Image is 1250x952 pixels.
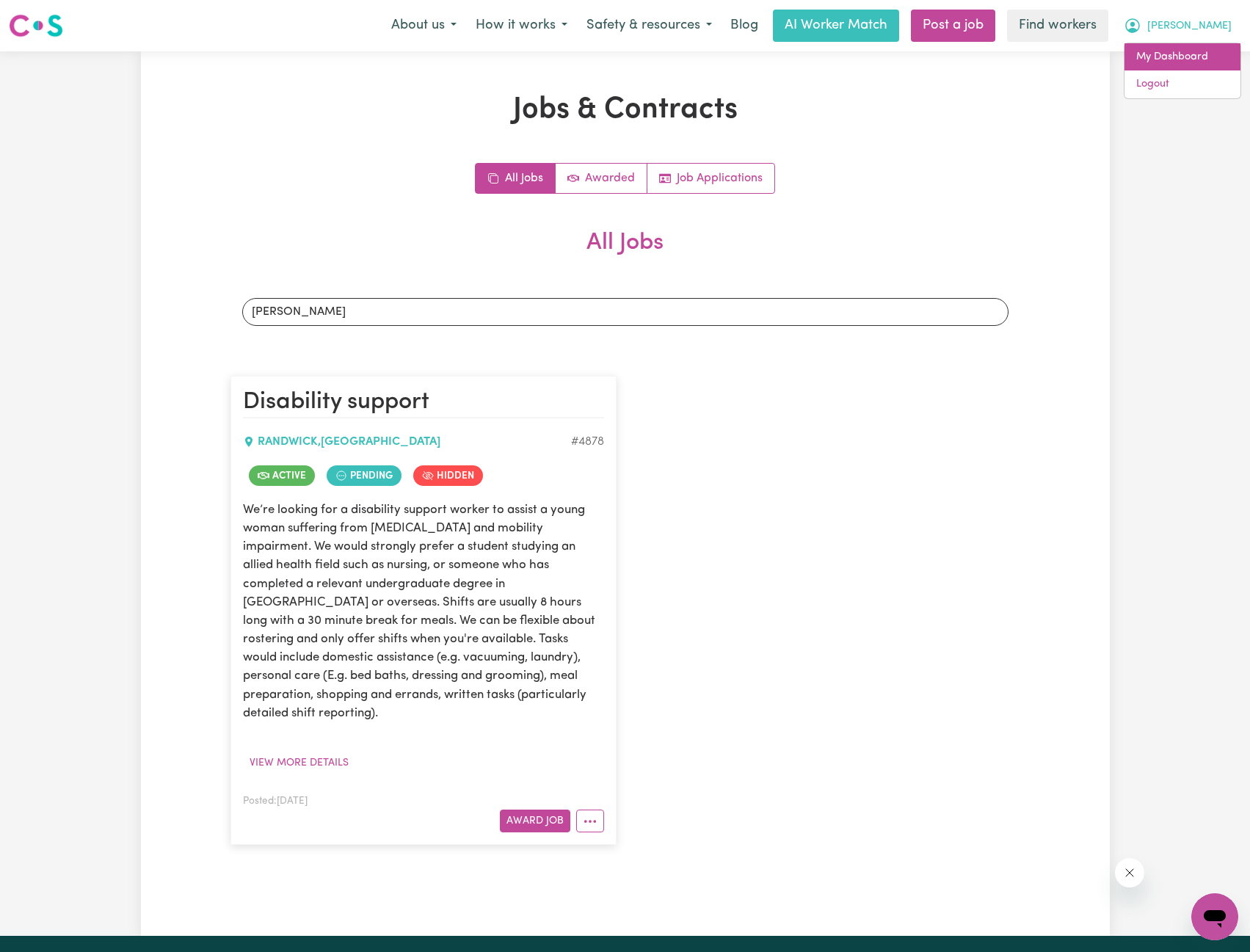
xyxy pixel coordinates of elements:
div: Job ID #4878 [571,433,604,451]
div: RANDWICK , [GEOGRAPHIC_DATA] [243,433,571,451]
div: My Account [1124,43,1241,99]
button: How it works [466,10,577,41]
a: My Dashboard [1124,43,1240,71]
span: Job contract pending review by care worker [327,465,401,486]
a: Logout [1124,70,1240,98]
span: Need any help? [9,10,89,22]
a: All jobs [476,164,556,193]
button: Safety & resources [577,10,722,41]
span: [PERSON_NAME] [1147,18,1232,34]
span: Job is active [249,465,315,486]
a: Blog [722,10,767,42]
button: About us [382,10,466,41]
button: Award Job [500,810,570,832]
h2: Disability support [243,388,604,418]
a: AI Worker Match [773,10,899,42]
a: Job applications [647,164,774,193]
h1: Jobs & Contracts [230,92,1020,128]
iframe: Close message [1115,858,1144,887]
h2: All Jobs [230,229,1020,280]
a: Find workers [1007,10,1108,42]
input: 🔍 Filter jobs by title, description or care worker name [242,298,1009,326]
a: Active jobs [556,164,647,193]
button: More options [576,810,604,832]
p: We’re looking for a disability support worker to assist a young woman suffering from [MEDICAL_DAT... [243,501,604,722]
a: Careseekers logo [9,9,63,43]
img: Careseekers logo [9,12,63,39]
span: Posted: [DATE] [243,796,308,806]
a: Post a job [911,10,995,42]
button: View more details [243,752,355,774]
iframe: Button to launch messaging window [1191,893,1238,940]
button: My Account [1114,10,1241,41]
span: Job is hidden [413,465,483,486]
